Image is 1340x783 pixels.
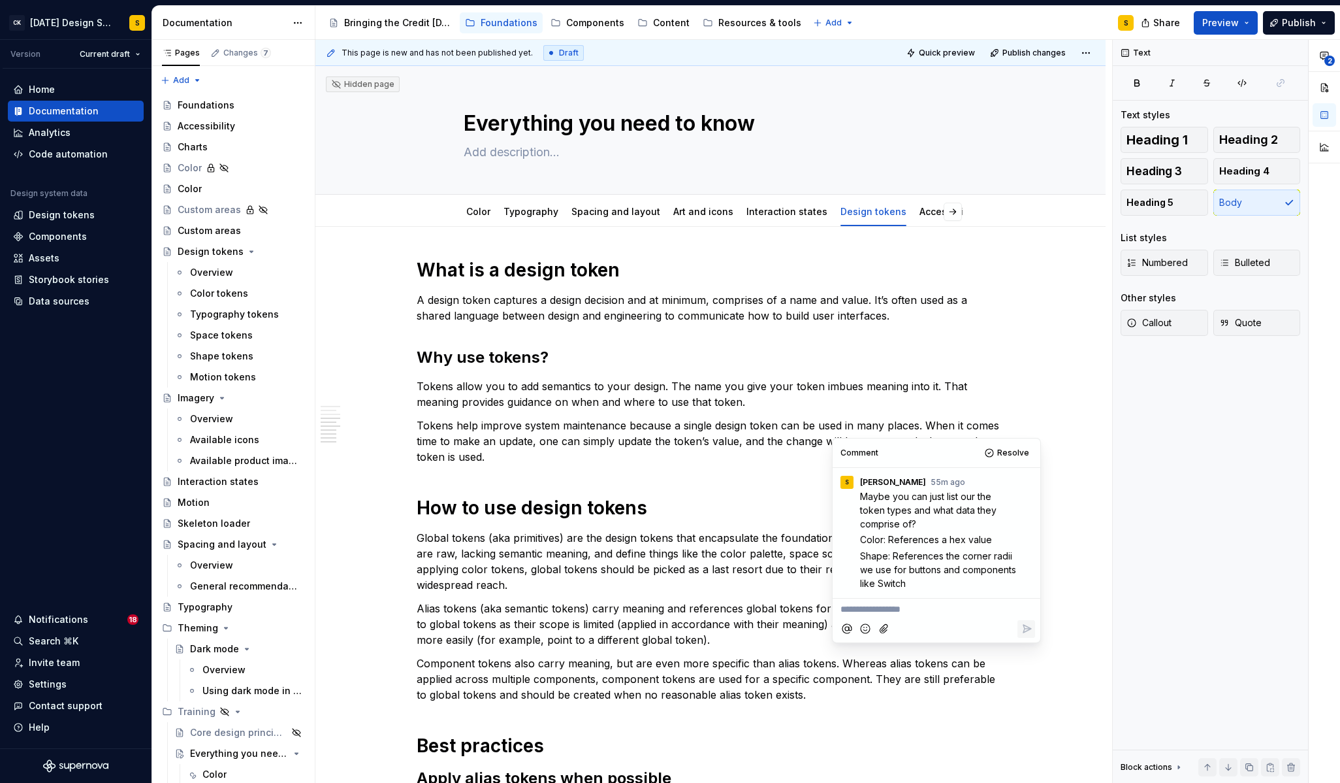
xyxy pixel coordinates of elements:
[202,768,227,781] div: Color
[1219,256,1270,269] span: Bulleted
[718,16,801,29] div: Resources & tools
[1121,231,1167,244] div: List styles
[460,12,543,33] a: Foundations
[178,517,250,530] div: Skeleton loader
[157,701,310,722] div: Training
[860,477,926,488] span: [PERSON_NAME]
[1121,292,1176,305] div: Other styles
[178,203,241,216] div: Custom areas
[169,576,310,597] a: General recommendations
[835,197,912,225] div: Design tokens
[1126,165,1182,178] span: Heading 3
[8,674,144,695] a: Settings
[190,329,253,342] div: Space tokens
[417,656,1004,703] p: Component tokens also carry meaning, but are even more specific than alias tokens. Whereas alias ...
[461,108,955,139] textarea: Everything you need to know
[29,148,108,161] div: Code automation
[481,16,537,29] div: Foundations
[741,197,833,225] div: Interaction states
[29,295,89,308] div: Data sources
[417,734,1004,758] h1: Best practices
[157,158,310,178] a: Color
[632,12,695,33] a: Content
[559,48,579,58] span: Draft
[178,496,210,509] div: Motion
[1017,620,1035,638] button: Reply
[344,16,452,29] div: Bringing the Credit [DATE] brand to life across products
[8,101,144,122] a: Documentation
[169,283,310,304] a: Color tokens
[178,245,244,258] div: Design tokens
[190,350,253,363] div: Shape tokens
[825,18,842,28] span: Add
[157,95,310,116] a: Foundations
[173,75,189,86] span: Add
[30,16,114,29] div: [DATE] Design System
[8,248,144,269] a: Assets
[845,477,849,488] div: S
[29,273,109,286] div: Storybook stories
[157,116,310,137] a: Accessibility
[190,308,279,321] div: Typography tokens
[178,161,202,175] div: Color
[461,197,496,225] div: Color
[8,652,144,673] a: Invite team
[8,122,144,143] a: Analytics
[29,252,59,265] div: Assets
[838,620,855,638] button: Mention someone
[1219,133,1278,146] span: Heading 2
[1002,48,1066,58] span: Publish changes
[746,206,827,217] a: Interaction states
[1219,316,1262,329] span: Quote
[29,83,55,96] div: Home
[29,613,88,626] div: Notifications
[417,601,1004,648] p: Alias tokens (aka semantic tokens) carry meaning and references global tokens for their values. T...
[261,48,271,58] span: 7
[169,743,310,764] a: Everything you need to know
[190,559,233,572] div: Overview
[190,580,298,593] div: General recommendations
[8,226,144,247] a: Components
[29,635,78,648] div: Search ⌘K
[29,230,87,243] div: Components
[169,555,310,576] a: Overview
[190,412,233,425] div: Overview
[1126,133,1188,146] span: Heading 1
[169,346,310,367] a: Shape tokens
[417,378,1004,410] p: Tokens allow you to add semantics to your design. The name you give your token imbues meaning int...
[1121,190,1208,216] button: Heading 5
[157,388,310,408] a: Imagery
[1121,762,1172,773] div: Block actions
[986,44,1072,62] button: Publish changes
[1121,310,1208,336] button: Callout
[566,197,665,225] div: Spacing and layout
[157,241,310,262] a: Design tokens
[8,144,144,165] a: Code automation
[809,14,858,32] button: Add
[545,12,630,33] a: Components
[178,182,202,195] div: Color
[157,534,310,555] a: Spacing and layout
[902,44,981,62] button: Quick preview
[43,759,108,773] svg: Supernova Logo
[8,291,144,312] a: Data sources
[80,49,130,59] span: Current draft
[127,614,138,625] span: 18
[10,188,88,199] div: Design system data
[190,454,298,467] div: Available product imagery
[417,292,1004,324] p: A design token captures a design decision and at minimum, comprises of a name and value. It’s oft...
[498,197,564,225] div: Typography
[10,49,40,59] div: Version
[1121,758,1184,776] div: Block actions
[8,631,144,652] button: Search ⌘K
[566,16,624,29] div: Components
[331,79,394,90] div: Hidden page
[178,224,241,237] div: Custom areas
[860,491,999,529] span: Maybe you can just list our the token types and what data they comprise of?
[169,450,310,471] a: Available product imagery
[1121,127,1208,153] button: Heading 1
[1121,108,1170,122] div: Text styles
[1213,250,1301,276] button: Bulleted
[1213,127,1301,153] button: Heading 2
